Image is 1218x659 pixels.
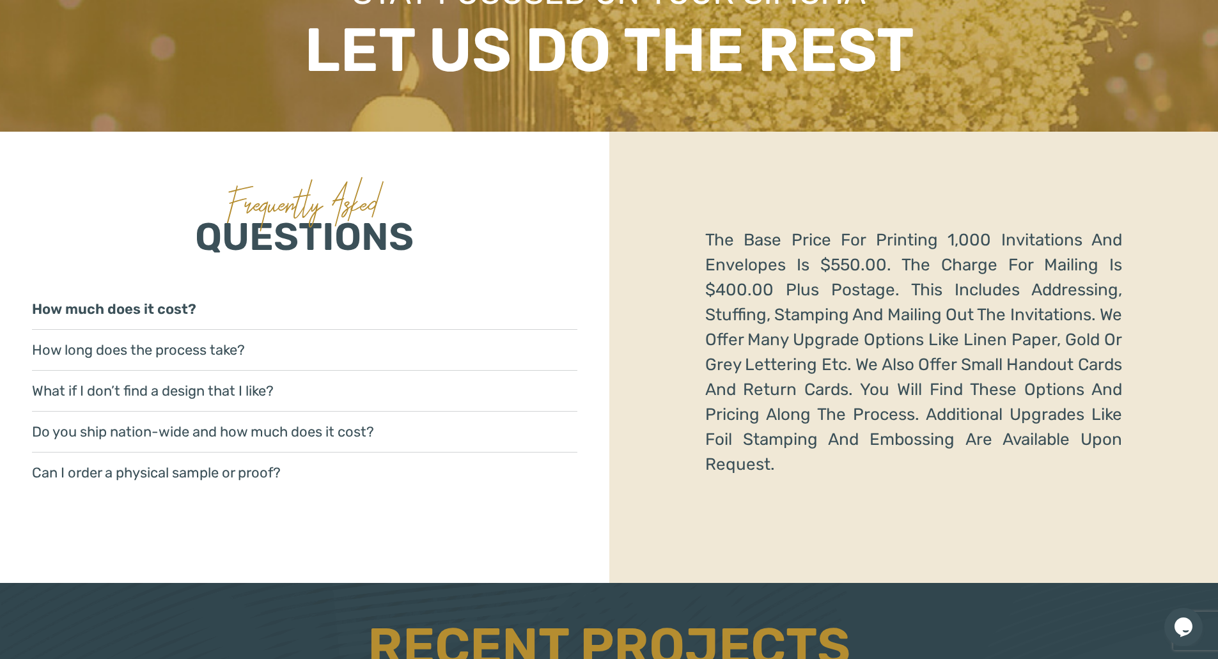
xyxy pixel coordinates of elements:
a: Can I order a physical sample or proof? [32,453,577,493]
a: What if I don’t find a design that I like? [32,371,577,412]
p: The base price for printing 1,000 invitations and envelopes is $550.00. The charge for mailing is... [705,228,1123,477]
a: How long does the process take? [32,330,577,371]
p: LET US DO THE REST [26,20,1192,81]
a: Do you ship nation-wide and how much does it cost? [32,412,577,453]
iframe: chat widget [1164,608,1205,646]
a: How much does it cost? [32,289,577,330]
